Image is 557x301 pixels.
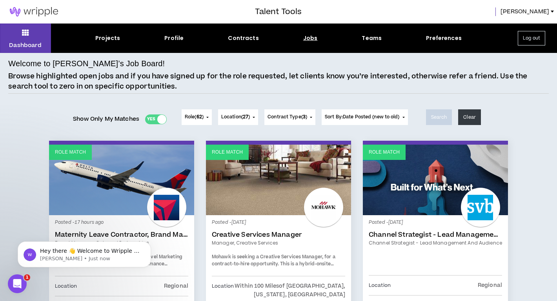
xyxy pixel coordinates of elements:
[73,113,139,125] span: Show Only My Matches
[369,281,391,290] p: Location
[325,114,400,120] span: Sort By: Date Posted (new to old)
[212,231,345,239] a: Creative Services Manager
[478,281,502,290] p: Regional
[243,114,248,120] span: 27
[369,239,502,247] a: Channel Strategist - Lead Management and Audience
[55,149,86,156] p: Role Match
[322,109,408,125] button: Sort By:Date Posted (new to old)
[255,6,302,18] h3: Talent Tools
[369,149,400,156] p: Role Match
[221,114,250,121] span: Location ( )
[426,34,462,42] div: Preferences
[8,71,548,91] p: Browse highlighted open jobs and if you have signed up for the role requested, let clients know y...
[501,7,549,16] span: [PERSON_NAME]
[212,219,345,226] p: Posted - [DATE]
[24,274,30,281] span: 1
[228,34,258,42] div: Contracts
[518,31,545,45] button: Log out
[49,145,194,215] a: Role Match
[197,114,202,120] span: 62
[212,254,337,281] span: Mohawk is seeking a Creative Services Manager, for a contract-to-hire opportunity. This is a hybr...
[303,114,306,120] span: 3
[218,109,258,125] button: Location(27)
[212,149,243,156] p: Role Match
[95,34,120,42] div: Projects
[369,231,502,239] a: Channel Strategist - Lead Management and Audience
[234,282,345,299] p: Within 100 Miles of [GEOGRAPHIC_DATA], [US_STATE], [GEOGRAPHIC_DATA]
[6,225,163,280] iframe: Intercom notifications message
[55,219,188,226] p: Posted - 17 hours ago
[362,34,382,42] div: Teams
[268,114,307,121] span: Contract Type ( )
[426,109,452,125] button: Search
[55,282,77,290] p: Location
[206,145,351,215] a: Role Match
[363,145,508,215] a: Role Match
[212,239,345,247] a: Manager, Creative Services
[9,41,42,49] p: Dashboard
[369,219,502,226] p: Posted - [DATE]
[8,58,165,69] h4: Welcome to [PERSON_NAME]’s Job Board!
[164,282,188,290] p: Regional
[264,109,315,125] button: Contract Type(3)
[8,274,27,293] iframe: Intercom live chat
[458,109,481,125] button: Clear
[164,34,184,42] div: Profile
[185,114,204,121] span: Role ( )
[182,109,212,125] button: Role(62)
[212,282,234,299] p: Location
